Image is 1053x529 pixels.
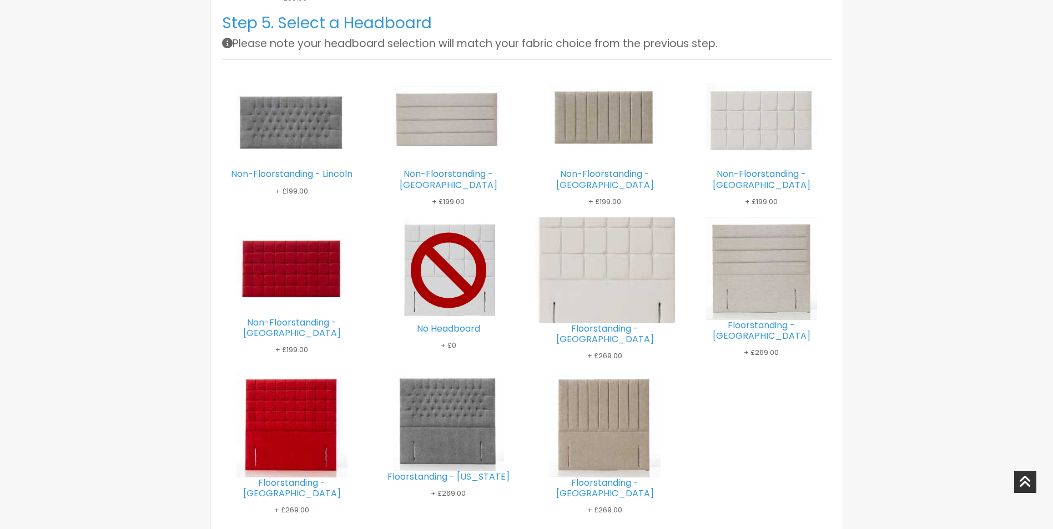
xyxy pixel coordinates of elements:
p: + £269.00 [535,503,675,517]
img: No Headboard [393,217,504,323]
p: + £199.00 [222,343,362,357]
h6: Floorstanding - [GEOGRAPHIC_DATA] [692,320,832,341]
img: Floorstanding - Prague [236,372,347,477]
p: Please note your headboard selection will match your fabric choice from the previous step. [222,37,832,50]
h6: Floorstanding - [US_STATE] [379,471,518,482]
img: Floorstanding - Rome [706,217,817,320]
h6: Floorstanding - [GEOGRAPHIC_DATA] [535,477,675,499]
p: + £199.00 [222,184,362,198]
img: Non-Floorstanding - Dundee [393,69,504,169]
p: + £199.00 [535,195,675,208]
h6: Floorstanding - [GEOGRAPHIC_DATA] [222,477,362,499]
h6: Non-Floorstanding - Lincoln [222,169,362,179]
p: + £199.00 [692,195,832,208]
p: + £269.00 [379,486,518,500]
img: Non-Floorstanding - Boston [236,217,347,317]
h6: No Headboard [379,323,518,334]
p: + £0 [379,338,518,352]
h6: Non-Floorstanding - [GEOGRAPHIC_DATA] [222,317,362,338]
img: Floorstanding - New York [393,372,504,471]
p: + £269.00 [535,349,675,363]
img: Non-Floorstanding - Croydon [706,69,817,169]
h6: Floorstanding - [GEOGRAPHIC_DATA] [535,323,675,344]
img: Floorstanding - Madrid [550,372,661,477]
h6: Non-Floorstanding - [GEOGRAPHIC_DATA] [692,169,832,190]
p: + £269.00 [222,503,362,517]
img: Non-Floorstanding - Lincoln [236,69,347,169]
img: Floorstanding - Venice [522,191,688,350]
p: + £199.00 [379,195,518,208]
p: + £269.00 [692,345,832,359]
img: Non-Floorstanding - Dartford [550,69,661,169]
h6: Non-Floorstanding - [GEOGRAPHIC_DATA] [535,169,675,190]
h6: Non-Floorstanding - [GEOGRAPHIC_DATA] [379,169,518,190]
h3: Step 5. Select a Headboard [222,14,832,33]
